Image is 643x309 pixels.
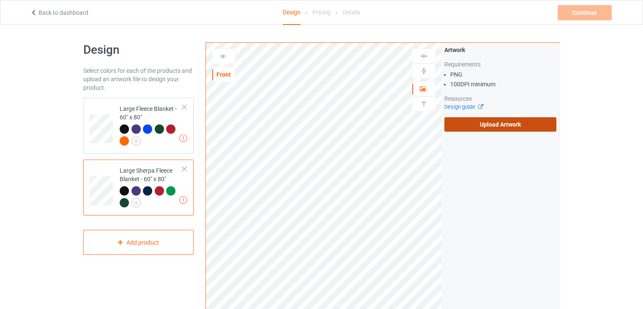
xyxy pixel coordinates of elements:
[420,67,428,75] img: svg%3E%0A
[179,134,187,142] img: exclamation icon
[420,52,428,60] img: svg%3E%0A
[131,136,141,146] img: svg+xml;base64,PD94bWwgdmVyc2lvbj0iMS4wIiBlbmNvZGluZz0iVVRGLTgiPz4KPHN2ZyB3aWR0aD0iMjJweCIgaGVpZ2...
[444,46,556,54] div: Artwork
[312,0,331,24] div: Pricing
[120,105,183,145] div: Large Fleece Blanket - 60" x 80"
[444,94,556,103] div: Resources
[450,70,556,79] li: PNG
[30,9,88,16] a: Back to dashboard
[83,66,194,92] div: Select colors for each of the products and upload an artwork file to design your product.
[83,160,194,215] div: Large Sherpa Fleece Blanket - 60" x 80"
[450,80,556,88] li: 100 DPI minimum
[444,60,556,69] div: Requirements
[83,42,194,58] h1: Design
[120,166,183,207] div: Large Sherpa Fleece Blanket - 60" x 80"
[212,70,235,79] div: Front
[83,230,194,255] div: Add product
[83,98,194,154] div: Large Fleece Blanket - 60" x 80"
[131,198,141,207] img: svg+xml;base64,PD94bWwgdmVyc2lvbj0iMS4wIiBlbmNvZGluZz0iVVRGLTgiPz4KPHN2ZyB3aWR0aD0iMjJweCIgaGVpZ2...
[179,196,187,204] img: exclamation icon
[444,117,556,132] label: Upload Artwork
[420,100,428,108] img: svg%3E%0A
[444,104,483,110] a: Design guide
[342,0,360,24] div: Details
[283,0,301,25] div: Design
